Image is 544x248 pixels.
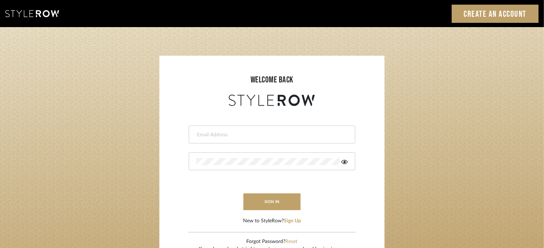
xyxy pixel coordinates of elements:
[199,238,345,246] div: Forgot Password?
[452,5,539,23] a: Create an Account
[167,74,377,86] div: welcome back
[284,217,301,225] button: Sign Up
[243,193,301,210] button: sign in
[286,238,298,246] button: Reset
[243,217,301,225] div: New to StyleRow?
[196,131,346,138] input: Email Address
